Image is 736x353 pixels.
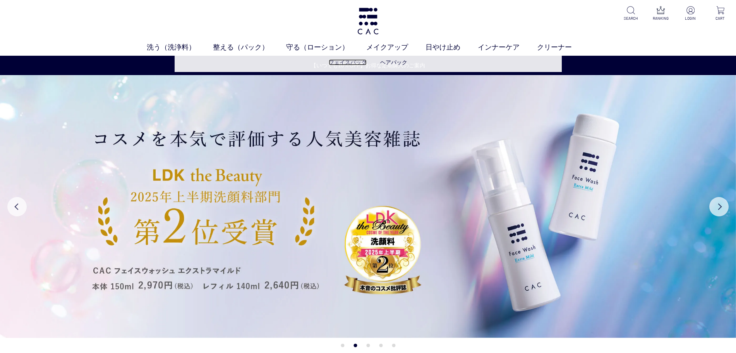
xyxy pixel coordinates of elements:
a: メイクアップ [366,42,425,53]
button: 4 of 5 [379,344,383,347]
a: 【いつでも10％OFF】お得な定期購入のご案内 [0,62,736,70]
a: SEARCH [621,6,640,21]
a: RANKING [651,6,670,21]
p: CART [711,15,730,21]
p: SEARCH [621,15,640,21]
button: 2 of 5 [353,344,357,347]
button: 5 of 5 [392,344,395,347]
a: 洗う（洗浄料） [147,42,213,53]
p: LOGIN [681,15,700,21]
p: RANKING [651,15,670,21]
a: 守る（ローション） [286,42,366,53]
a: LOGIN [681,6,700,21]
a: クリーナー [537,42,589,53]
a: 整える（パック） [213,42,286,53]
img: logo [356,8,380,34]
button: Next [709,197,729,216]
button: Previous [7,197,27,216]
a: CART [711,6,730,21]
a: ヘアパック [380,59,407,65]
button: 3 of 5 [366,344,370,347]
a: インナーケア [478,42,537,53]
button: 1 of 5 [341,344,344,347]
a: フェイスパック [329,59,367,65]
a: 日やけ止め [425,42,478,53]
